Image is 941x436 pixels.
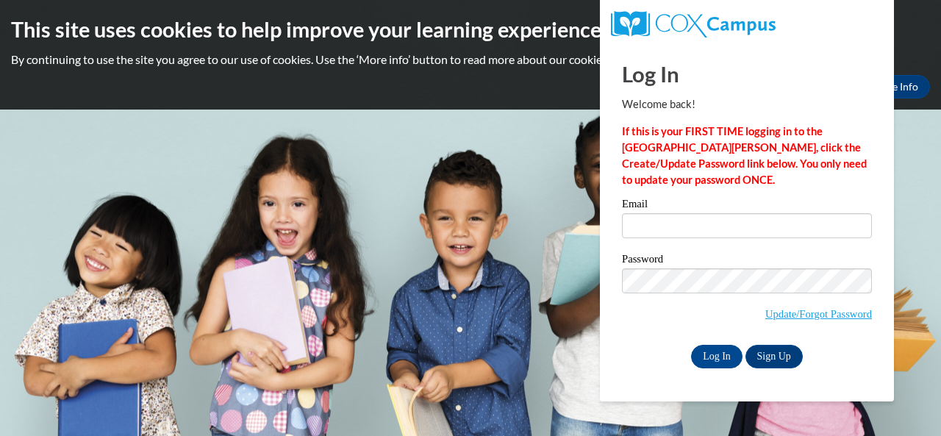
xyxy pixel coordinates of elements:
label: Password [622,254,872,268]
img: COX Campus [611,11,776,37]
label: Email [622,199,872,213]
h2: This site uses cookies to help improve your learning experience. [11,15,930,44]
p: Welcome back! [622,96,872,112]
input: Log In [691,345,743,368]
p: By continuing to use the site you agree to our use of cookies. Use the ‘More info’ button to read... [11,51,930,68]
strong: If this is your FIRST TIME logging in to the [GEOGRAPHIC_DATA][PERSON_NAME], click the Create/Upd... [622,125,867,186]
h1: Log In [622,59,872,89]
a: Sign Up [745,345,803,368]
a: More Info [861,75,930,99]
a: Update/Forgot Password [765,308,872,320]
